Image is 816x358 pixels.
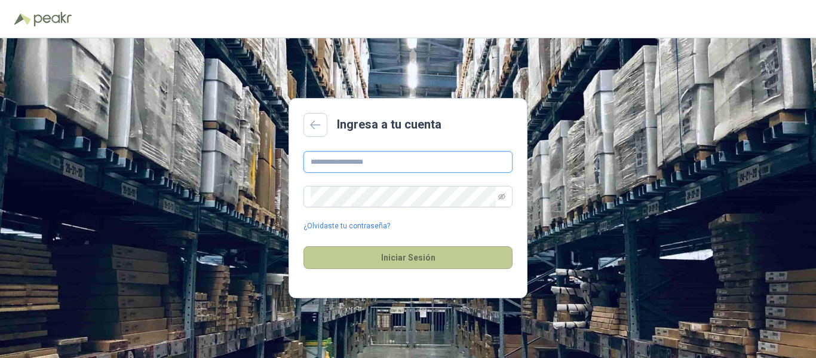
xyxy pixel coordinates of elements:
h2: Ingresa a tu cuenta [337,115,441,134]
img: Logo [14,13,31,25]
span: eye-invisible [498,193,505,200]
button: Iniciar Sesión [303,246,513,269]
a: ¿Olvidaste tu contraseña? [303,221,390,232]
img: Peakr [33,12,72,26]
